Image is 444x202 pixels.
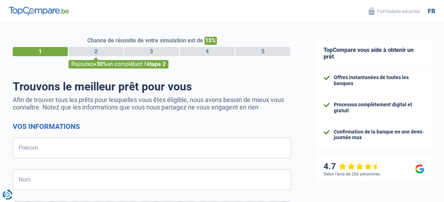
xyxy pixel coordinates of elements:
div: Rajoutez en complétant l' [69,60,168,69]
span: étape 2 [147,61,166,67]
div: 5 [235,47,290,56]
div: TopCompare vous aide à obtenir un prêt [316,40,431,67]
div: Processus complètement digital et gratuit [334,102,424,114]
div: 4 [180,47,235,56]
h1: Trouvons le meilleur prêt pour vous [13,80,291,93]
span: +30% [93,61,107,67]
div: Offres instantanées de toutes les banques [334,75,424,87]
div: Selon l’avis de 266 personnes [324,172,380,177]
div: 2 [69,47,124,56]
span: Chance de réussite de votre simulation est de [87,37,203,44]
img: TopCompare Logo [9,7,69,15]
h2: Vos informations [13,122,291,131]
div: 1 [13,47,68,56]
div: Confirmation de la banque en une demi-journée max [334,129,424,141]
p: Afin de trouver tous les prêts pour lesquelles vous êtes éligible, nous avons besoin de mieux vou... [13,96,291,111]
button: Formulaire sécurisé [365,5,424,17]
div: 3 [124,47,179,56]
div: 4.7 [324,161,380,172]
span: 15% [205,37,217,45]
div: fr [428,7,435,15]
